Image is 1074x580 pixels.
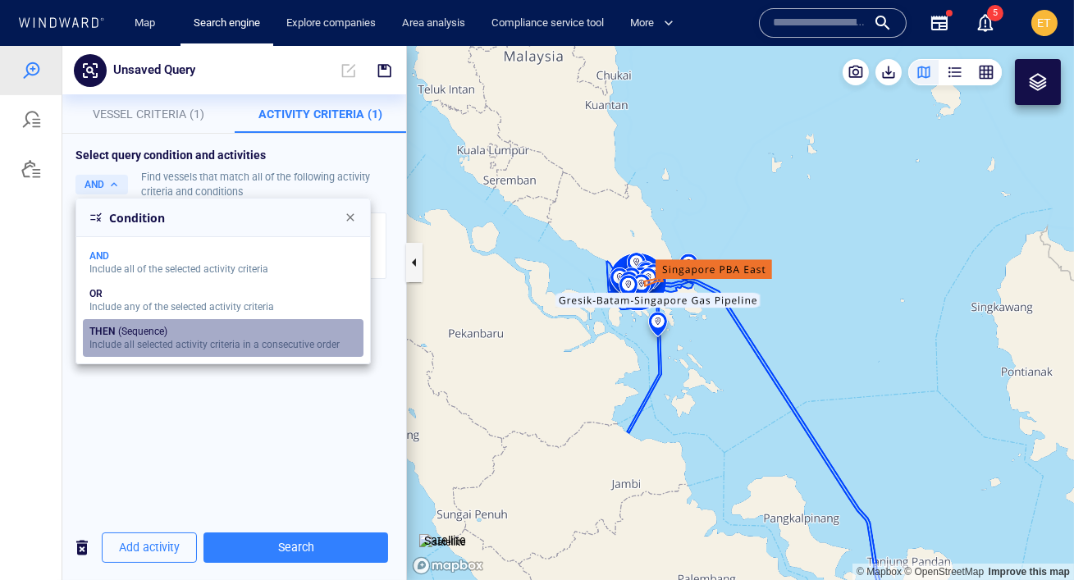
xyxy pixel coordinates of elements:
div: (Sequence) [89,280,340,291]
a: Search engine [187,9,267,38]
button: ET [1028,7,1061,39]
div: Notification center [976,13,995,33]
a: 5 [972,10,999,36]
a: Explore companies [280,9,382,38]
a: Map [128,9,167,38]
button: THEN(Sequence)Include all selected activity criteria in a consecutive order [83,273,363,311]
button: Map [121,9,174,38]
a: Compliance service tool [485,9,610,38]
div: THEN [89,280,115,291]
span: 5 [987,5,1003,21]
div: Include all of the selected activity criteria [89,217,268,229]
div: Condition [89,164,165,180]
button: 5 [976,13,995,33]
div: OR [89,242,103,253]
div: Include any of the selected activity criteria [89,255,274,267]
iframe: Chat [1004,506,1062,568]
span: More [630,14,674,33]
button: Close [334,155,367,188]
a: Area analysis [395,9,472,38]
span: ET [1038,16,1052,30]
div: Include all selected activity criteria in a consecutive order [89,293,340,304]
button: More [624,9,688,38]
button: OR Include any of the selected activity criteria [83,235,363,273]
button: AND Include all of the selected activity criteria [83,198,363,235]
div: AND [89,204,109,216]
